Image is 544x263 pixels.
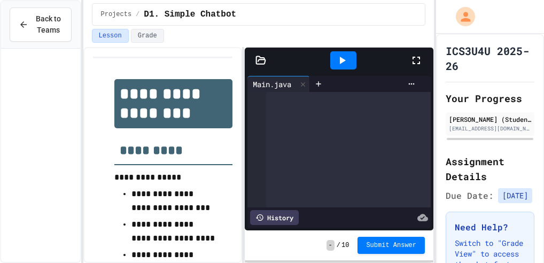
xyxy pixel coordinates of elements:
span: D1. Simple Chatbot [144,8,236,21]
div: History [250,210,299,225]
div: Main.java [247,76,310,92]
div: [EMAIL_ADDRESS][DOMAIN_NAME] [449,125,531,133]
div: [PERSON_NAME] (Student) [449,114,531,124]
span: - [327,240,335,251]
h1: ICS3U4U 2025-26 [446,43,534,73]
button: Back to Teams [10,7,72,42]
button: Lesson [92,29,129,43]
h2: Assignment Details [446,154,534,184]
h2: Your Progress [446,91,534,106]
h3: Need Help? [455,221,525,234]
span: / [136,10,139,19]
span: Projects [101,10,132,19]
div: Main.java [247,79,297,90]
iframe: chat widget [455,174,533,219]
span: Back to Teams [35,13,63,36]
span: / [337,241,340,250]
button: Grade [131,29,164,43]
span: Submit Answer [366,241,416,250]
div: My Account [445,4,478,29]
iframe: chat widget [499,220,533,252]
button: Submit Answer [358,237,425,254]
span: 10 [341,241,349,250]
span: Due Date: [446,189,494,202]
